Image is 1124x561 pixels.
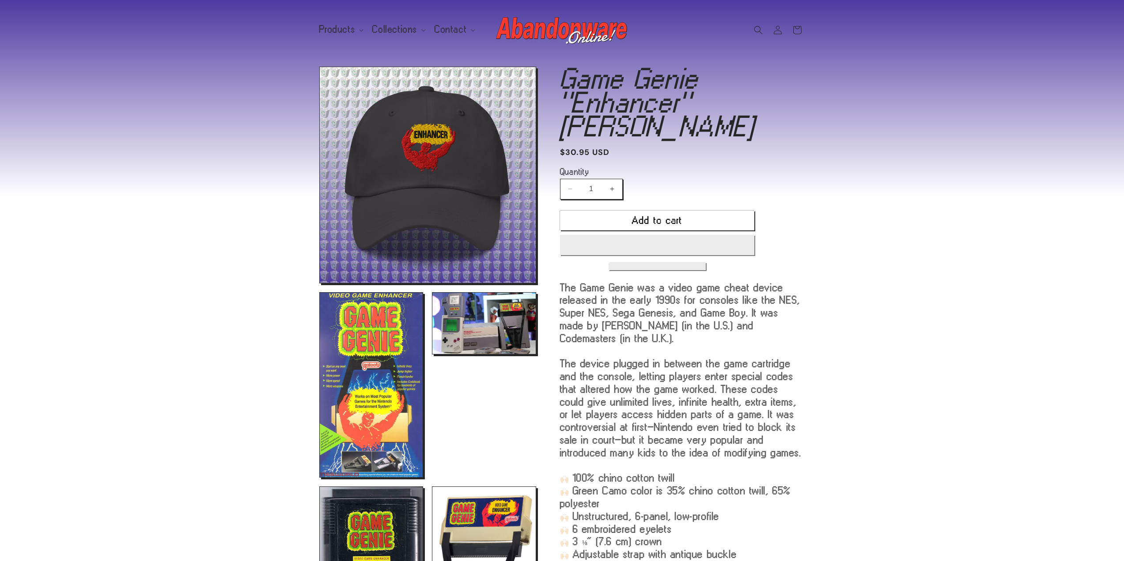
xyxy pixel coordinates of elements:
[560,67,805,138] h1: Game Genie "Enhancer" [PERSON_NAME]
[429,20,479,39] summary: Contact
[496,12,628,48] img: Abandonware
[314,20,367,39] summary: Products
[749,20,768,40] summary: Search
[560,281,805,561] div: The Game Genie was a video game cheat device released in the early 1990s for consoles like the NE...
[492,9,632,51] a: Abandonware
[367,20,429,39] summary: Collections
[560,147,610,158] span: $30.95 USD
[319,26,356,34] span: Products
[560,167,754,176] label: Quantity
[372,26,417,34] span: Collections
[435,26,467,34] span: Contact
[560,211,754,230] button: Add to cart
